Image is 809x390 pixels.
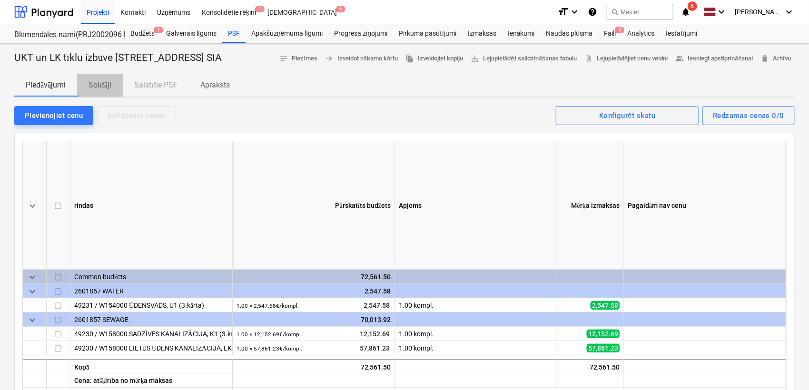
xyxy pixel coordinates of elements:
[598,24,622,43] a: Faili3
[395,298,557,312] div: 1.00 kompl.
[336,6,345,12] span: 6
[757,51,795,66] button: Arhīvu
[74,270,228,283] div: Common budžets
[279,53,317,64] span: Piezīmes
[74,312,228,326] div: 2601857 SEWAGE
[557,359,624,373] div: 72,561.50
[395,341,557,355] div: 1.00 kompl.
[325,54,334,63] span: arrow_forward
[27,200,38,212] span: keyboard_arrow_down
[26,79,66,91] p: Piedāvājumi
[14,106,93,125] button: Pievienojiet cenu
[587,330,620,338] span: 12,152.69
[27,314,38,326] span: keyboard_arrow_down
[716,6,727,18] i: keyboard_arrow_down
[125,24,160,43] a: Budžets1
[222,24,246,43] a: PSF
[591,301,620,310] span: 2,547.58
[233,141,395,270] div: Pārskatīts budžets
[125,24,160,43] div: Budžets
[27,286,38,297] span: keyboard_arrow_down
[405,53,463,64] span: Izveidojiet kopiju
[237,270,391,284] div: 72,561.50
[237,312,391,327] div: 70,013.92
[581,51,671,66] a: Lejupielādējiet cenu veidni
[713,109,784,122] div: Redzamas cenas 0/0
[660,24,703,43] a: Iestatījumi
[359,343,391,353] span: 57,861.23
[569,6,580,18] i: keyboard_arrow_down
[676,53,753,64] span: Iesniegt apstiprināšanai
[25,109,83,122] div: Pievienojiet cenu
[761,344,809,390] iframe: Chat Widget
[279,54,288,63] span: notes
[328,24,393,43] a: Progresa ziņojumi
[783,6,795,18] i: keyboard_arrow_down
[237,302,299,309] small: 1.00 × 2,547.58€ / kompl.
[160,24,222,43] a: Galvenais līgums
[467,51,581,66] a: Lejupielādēt salīdzināšanas tabulu
[557,6,569,18] i: format_size
[599,109,655,122] div: Konfigurēt skatu
[471,54,479,63] span: save_alt
[672,51,757,66] button: Iesniegt apstiprināšanai
[681,6,691,18] i: notifications
[70,373,233,388] div: Cena: atšķirība no mērķa maksas
[74,341,228,355] div: 49230 / W158000 LIETUS ŪDENS KANALIZĀCIJA, LK1 (3.kārta)
[760,53,791,64] span: Arhīvu
[325,53,398,64] span: Izveidot nākamo kārtu
[14,30,113,40] div: Blūmendāles nami(PRJ2002096 Prūšu 3 kārta) - 2601984
[676,54,684,63] span: people_alt
[276,51,321,66] button: Piezīmes
[471,53,577,64] span: Lejupielādēt salīdzināšanas tabulu
[70,141,233,270] div: rindas
[624,141,786,270] div: Pagaidām nav cenu
[462,24,502,43] a: Izmaksas
[702,106,795,125] button: Redzamas cenas 0/0
[237,284,391,298] div: 2,547.58
[395,141,557,270] div: Apjoms
[363,301,391,310] span: 2,547.58
[27,272,38,283] span: keyboard_arrow_down
[246,24,328,43] a: Apakšuzņēmuma līgumi
[74,284,228,298] div: 2601857 WATER
[584,53,668,64] span: Lejupielādējiet cenu veidni
[607,4,673,20] button: Meklēt
[237,345,302,352] small: 1.00 × 57,861.23€ / kompl.
[200,79,230,91] p: Apraksts
[74,298,228,312] div: 49231 / W154000 ŪDENSVADS, U1 (3.kārta)
[584,54,593,63] span: attach_file
[405,54,414,63] span: file_copy
[611,8,619,16] span: search
[89,79,111,91] p: Solītāji
[154,27,163,33] span: 1
[14,51,222,65] p: UKT un LK tīklu izbūve [STREET_ADDRESS] SIA
[255,6,265,12] span: 1
[615,27,624,33] span: 3
[760,54,769,63] span: delete
[622,24,660,43] a: Analytics
[735,8,782,16] span: [PERSON_NAME]
[587,344,620,352] span: 57,861.23
[237,331,302,338] small: 1.00 × 12,152.69€ / kompl.
[502,24,541,43] a: Ienākumi
[588,6,597,18] i: Zināšanu pamats
[74,327,228,341] div: 49230 / W158000 SADZĪVES KANALIZĀCIJA, K1 (3.kārta)
[395,327,557,341] div: 1.00 kompl.
[556,106,699,125] button: Konfigurēt skatu
[393,24,462,43] a: Pirkuma pasūtījumi
[688,1,697,11] span: 6
[598,24,622,43] div: Faili
[70,359,233,373] div: Kopā
[321,51,402,66] button: Izveidot nākamo kārtu
[541,24,599,43] a: Naudas plūsma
